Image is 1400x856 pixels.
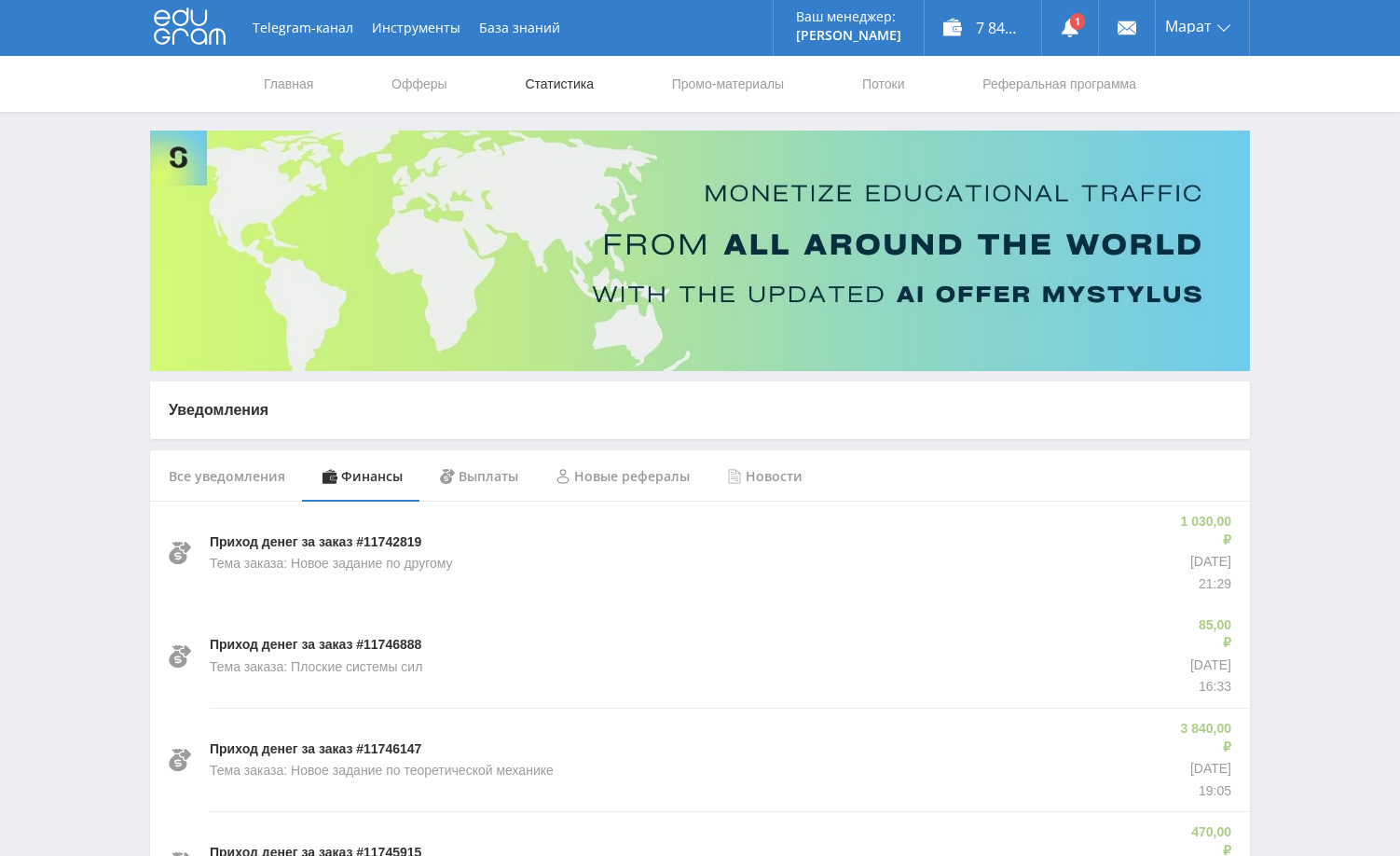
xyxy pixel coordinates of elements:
p: [DATE] [1177,553,1231,572]
p: Приход денег за заказ #11742819 [210,533,421,552]
p: [DATE] [1177,760,1231,779]
a: Потоки [860,56,907,112]
div: Новые рефералы [537,450,708,503]
p: Тема заказа: Новое задание по другому [210,555,453,573]
a: Промо-материалы [670,56,786,112]
span: Марат [1165,19,1212,34]
p: [DATE] [1190,656,1231,675]
div: Финансы [304,450,421,503]
img: Banner [150,131,1250,371]
a: Главная [262,56,315,112]
p: 1 030,00 ₽ [1177,513,1231,549]
p: 19:05 [1177,782,1231,801]
p: Приход денег за заказ #11746888 [210,636,421,655]
p: 21:29 [1177,575,1231,594]
a: Реферальная программа [981,56,1138,112]
p: Тема заказа: Новое задание по теоретической механике [210,762,554,780]
div: Новости [708,450,821,503]
p: 3 840,00 ₽ [1177,720,1231,756]
div: Выплаты [421,450,537,503]
p: [PERSON_NAME] [796,28,901,43]
p: 16:33 [1190,678,1231,697]
a: Офферы [390,56,449,112]
div: Все уведомления [150,450,304,503]
p: 85,00 ₽ [1190,616,1231,653]
p: Уведомления [169,400,1231,421]
p: Приход денег за заказ #11746147 [210,740,421,759]
p: Тема заказа: Плоские системы сил [210,658,422,677]
p: Ваш менеджер: [796,9,901,24]
a: Статистика [523,56,596,112]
